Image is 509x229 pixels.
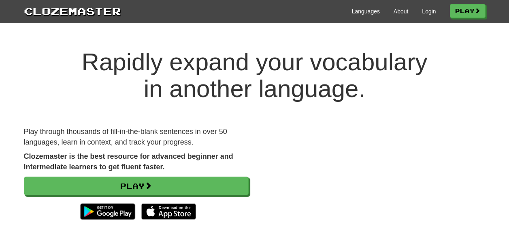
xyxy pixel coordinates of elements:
img: Get it on Google Play [76,199,139,224]
img: Download_on_the_App_Store_Badge_US-UK_135x40-25178aeef6eb6b83b96f5f2d004eda3bffbb37122de64afbaef7... [141,203,196,220]
p: Play through thousands of fill-in-the-blank sentences in over 50 languages, learn in context, and... [24,127,249,147]
strong: Clozemaster is the best resource for advanced beginner and intermediate learners to get fluent fa... [24,152,233,171]
a: Play [24,177,249,195]
a: About [394,7,409,15]
a: Languages [352,7,380,15]
a: Login [422,7,436,15]
a: Clozemaster [24,3,121,18]
a: Play [450,4,486,18]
